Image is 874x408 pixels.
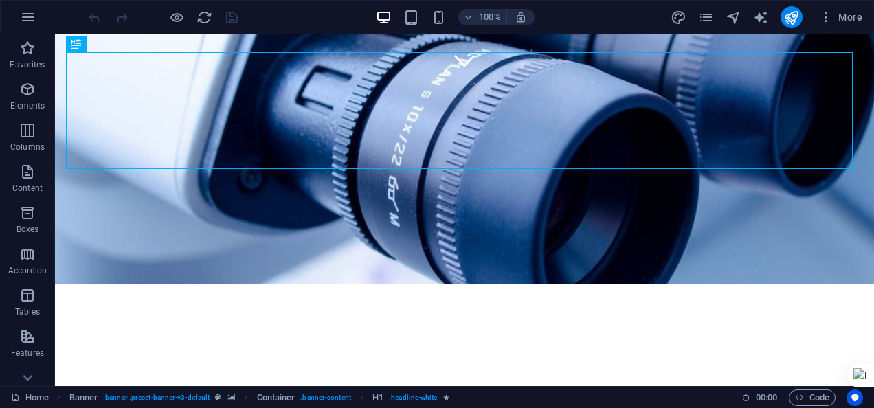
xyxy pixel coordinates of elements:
button: Click here to leave preview mode and continue editing [168,9,185,25]
button: text_generator [753,9,770,25]
button: pages [698,9,715,25]
i: Element contains an animation [443,394,449,401]
nav: breadcrumb [69,389,449,406]
i: On resize automatically adjust zoom level to fit chosen device. [515,11,527,23]
p: Features [11,348,44,359]
span: Code [795,389,829,406]
p: Tables [15,306,40,317]
p: Columns [10,141,45,152]
span: More [819,10,862,24]
button: reload [196,9,212,25]
i: Pages (Ctrl+Alt+S) [698,10,714,25]
span: 00 00 [756,389,777,406]
p: Accordion [8,265,47,276]
span: Click to select. Double-click to edit [69,389,98,406]
p: Elements [10,100,45,111]
span: . banner .preset-banner-v3-default [103,389,210,406]
button: Usercentrics [847,389,863,406]
span: . banner-content [300,389,350,406]
button: Code [789,389,836,406]
i: Publish [783,10,799,25]
button: publish [781,6,803,28]
i: Reload page [197,10,212,25]
h6: 100% [479,9,501,25]
span: Click to select. Double-click to edit [257,389,295,406]
i: This element contains a background [227,394,235,401]
i: Navigator [726,10,741,25]
p: Boxes [16,224,39,235]
span: : [765,392,767,403]
button: design [671,9,687,25]
i: AI Writer [753,10,769,25]
a: Click to cancel selection. Double-click to open Pages [11,389,49,406]
i: This element is a customizable preset [215,394,221,401]
button: 100% [458,9,507,25]
i: Design (Ctrl+Alt+Y) [671,10,686,25]
button: navigator [726,9,742,25]
h6: Session time [741,389,778,406]
p: Favorites [10,59,45,70]
span: . headline-white [389,389,437,406]
p: Content [12,183,43,194]
button: More [814,6,868,28]
span: Click to select. Double-click to edit [372,389,383,406]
